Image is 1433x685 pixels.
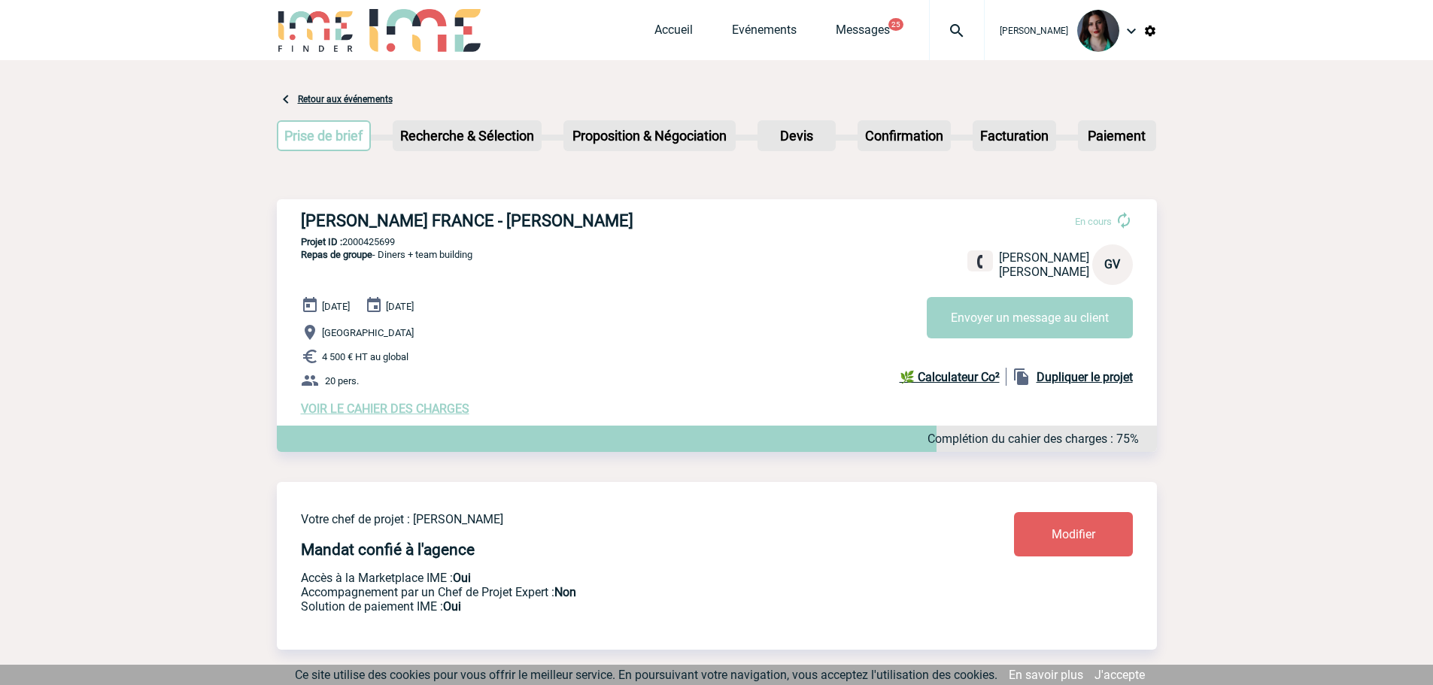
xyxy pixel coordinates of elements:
img: IME-Finder [277,9,355,52]
p: 2000425699 [277,236,1157,247]
p: Prise de brief [278,122,370,150]
b: Dupliquer le projet [1037,370,1133,384]
p: Proposition & Négociation [565,122,734,150]
p: Confirmation [859,122,949,150]
p: Conformité aux process achat client, Prise en charge de la facturation, Mutualisation de plusieur... [301,599,925,614]
b: 🌿 Calculateur Co² [900,370,1000,384]
span: [PERSON_NAME] [1000,26,1068,36]
button: 25 [888,18,903,31]
p: Accès à la Marketplace IME : [301,571,925,585]
p: Paiement [1079,122,1155,150]
span: Ce site utilise des cookies pour vous offrir le meilleur service. En poursuivant votre navigation... [295,668,997,682]
span: [PERSON_NAME] [999,250,1089,265]
h3: [PERSON_NAME] FRANCE - [PERSON_NAME] [301,211,752,230]
span: 20 pers. [325,375,359,386]
a: J'accepte [1094,668,1145,682]
span: [PERSON_NAME] [999,265,1089,279]
p: Facturation [974,122,1055,150]
b: Non [554,585,576,599]
a: Retour aux événements [298,94,393,105]
img: 131235-0.jpeg [1077,10,1119,52]
p: Votre chef de projet : [PERSON_NAME] [301,512,925,526]
b: Oui [453,571,471,585]
span: - Diners + team building [301,249,472,260]
span: [GEOGRAPHIC_DATA] [322,327,414,338]
a: Accueil [654,23,693,44]
a: En savoir plus [1009,668,1083,682]
a: 🌿 Calculateur Co² [900,368,1006,386]
span: [DATE] [386,301,414,312]
span: En cours [1075,216,1112,227]
span: [DATE] [322,301,350,312]
span: Modifier [1052,527,1095,541]
button: Envoyer un message au client [927,297,1133,338]
a: VOIR LE CAHIER DES CHARGES [301,402,469,416]
a: Evénements [732,23,797,44]
img: file_copy-black-24dp.png [1013,368,1031,386]
span: Repas de groupe [301,249,372,260]
img: fixe.png [973,255,987,268]
h4: Mandat confié à l'agence [301,541,475,559]
span: GV [1104,257,1120,271]
b: Oui [443,599,461,614]
p: Prestation payante [301,585,925,599]
p: Devis [759,122,834,150]
span: 4 500 € HT au global [322,351,408,362]
b: Projet ID : [301,236,342,247]
p: Recherche & Sélection [394,122,540,150]
a: Messages [836,23,890,44]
